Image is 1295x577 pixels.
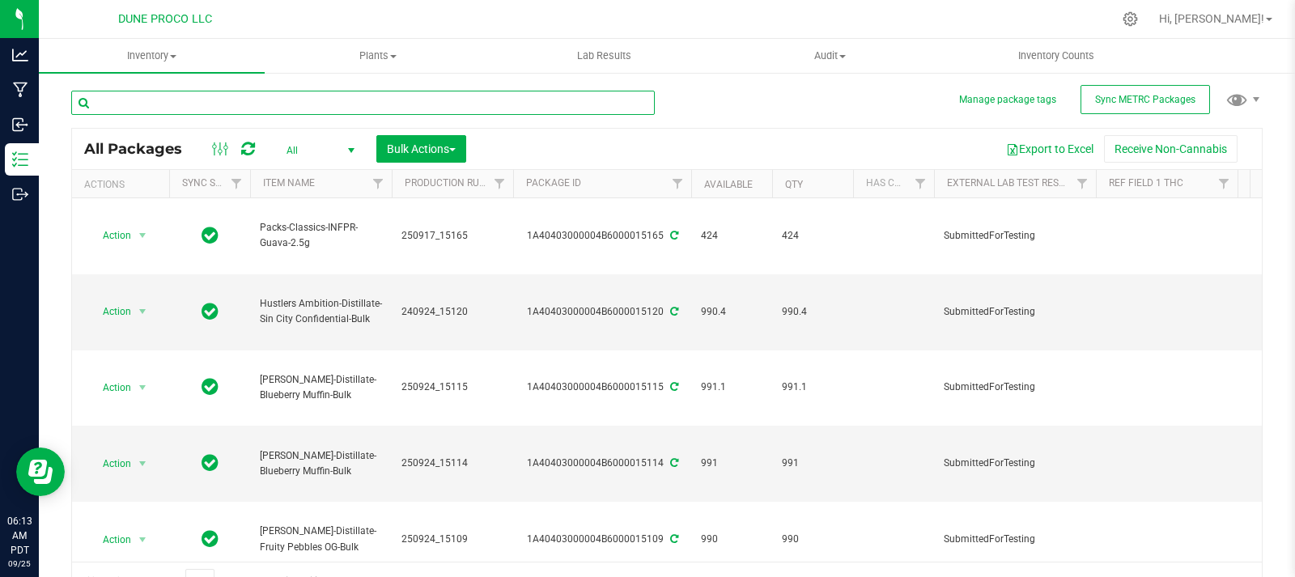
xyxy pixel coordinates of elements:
inline-svg: Inbound [12,117,28,133]
span: 990.4 [701,304,762,320]
a: Plants [265,39,490,73]
span: 991.1 [782,380,843,395]
a: Filter [486,170,513,197]
span: SubmittedForTesting [944,228,1086,244]
span: select [133,224,153,247]
span: Sync from Compliance System [668,381,678,392]
button: Receive Non-Cannabis [1104,135,1238,163]
iframe: Resource center [16,448,65,496]
button: Manage package tags [959,93,1056,107]
span: All Packages [84,140,198,158]
span: In Sync [202,528,219,550]
span: Packs-Classics-INFPR-Guava-2.5g [260,220,382,251]
div: 1A40403000004B6000015120 [511,304,694,320]
span: DUNE PROCO LLC [118,12,212,26]
a: External Lab Test Result [947,177,1074,189]
span: In Sync [202,375,219,398]
span: Action [88,528,132,551]
inline-svg: Analytics [12,47,28,63]
span: 990 [782,532,843,547]
a: Filter [1211,170,1238,197]
span: 990.4 [782,304,843,320]
span: 991.1 [701,380,762,395]
div: Actions [84,179,163,190]
span: Sync METRC Packages [1095,94,1195,105]
a: Sync Status [182,177,244,189]
p: 09/25 [7,558,32,570]
span: [PERSON_NAME]-Distillate-Blueberry Muffin-Bulk [260,448,382,479]
span: [PERSON_NAME]-Distillate-Blueberry Muffin-Bulk [260,372,382,403]
span: 424 [782,228,843,244]
inline-svg: Inventory [12,151,28,168]
span: SubmittedForTesting [944,380,1086,395]
span: Hi, [PERSON_NAME]! [1159,12,1264,25]
a: Filter [664,170,691,197]
inline-svg: Manufacturing [12,82,28,98]
span: In Sync [202,224,219,247]
span: Inventory Counts [996,49,1116,63]
a: Filter [1069,170,1096,197]
span: SubmittedForTesting [944,304,1086,320]
span: Action [88,300,132,323]
span: 250924_15115 [401,380,503,395]
input: Search Package ID, Item Name, SKU, Lot or Part Number... [71,91,655,115]
span: 250917_15165 [401,228,503,244]
a: Filter [365,170,392,197]
span: Action [88,452,132,475]
span: 424 [701,228,762,244]
span: Plants [265,49,490,63]
span: 990 [701,532,762,547]
a: Package ID [526,177,581,189]
div: 1A40403000004B6000015115 [511,380,694,395]
span: Lab Results [555,49,653,63]
span: Sync from Compliance System [668,230,678,241]
a: Available [704,179,753,190]
button: Bulk Actions [376,135,466,163]
span: select [133,528,153,551]
a: Filter [223,170,250,197]
span: Action [88,224,132,247]
a: Item Name [263,177,315,189]
span: Hustlers Ambition-Distillate-Sin City Confidential-Bulk [260,296,382,327]
a: Inventory [39,39,265,73]
a: Inventory Counts [943,39,1169,73]
a: Production Run [405,177,486,189]
div: 1A40403000004B6000015109 [511,532,694,547]
span: Inventory [39,49,265,63]
span: Action [88,376,132,399]
span: [PERSON_NAME]-Distillate-Fruity Pebbles OG-Bulk [260,524,382,554]
a: Filter [907,170,934,197]
span: Sync from Compliance System [668,306,678,317]
p: 06:13 AM PDT [7,514,32,558]
div: 1A40403000004B6000015114 [511,456,694,471]
th: Has COA [853,170,934,198]
a: Audit [717,39,943,73]
a: Lab Results [491,39,717,73]
div: Manage settings [1120,11,1140,27]
span: Audit [718,49,942,63]
span: Sync from Compliance System [668,457,678,469]
span: SubmittedForTesting [944,456,1086,471]
button: Export to Excel [996,135,1104,163]
span: 240924_15120 [401,304,503,320]
span: SubmittedForTesting [944,532,1086,547]
span: 991 [782,456,843,471]
span: 250924_15109 [401,532,503,547]
button: Sync METRC Packages [1081,85,1210,114]
span: In Sync [202,300,219,323]
span: Bulk Actions [387,142,456,155]
span: select [133,376,153,399]
inline-svg: Outbound [12,186,28,202]
a: Qty [785,179,803,190]
span: 991 [701,456,762,471]
span: select [133,300,153,323]
span: 250924_15114 [401,456,503,471]
span: select [133,452,153,475]
span: In Sync [202,452,219,474]
div: 1A40403000004B6000015165 [511,228,694,244]
a: Ref Field 1 THC [1109,177,1183,189]
span: Sync from Compliance System [668,533,678,545]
